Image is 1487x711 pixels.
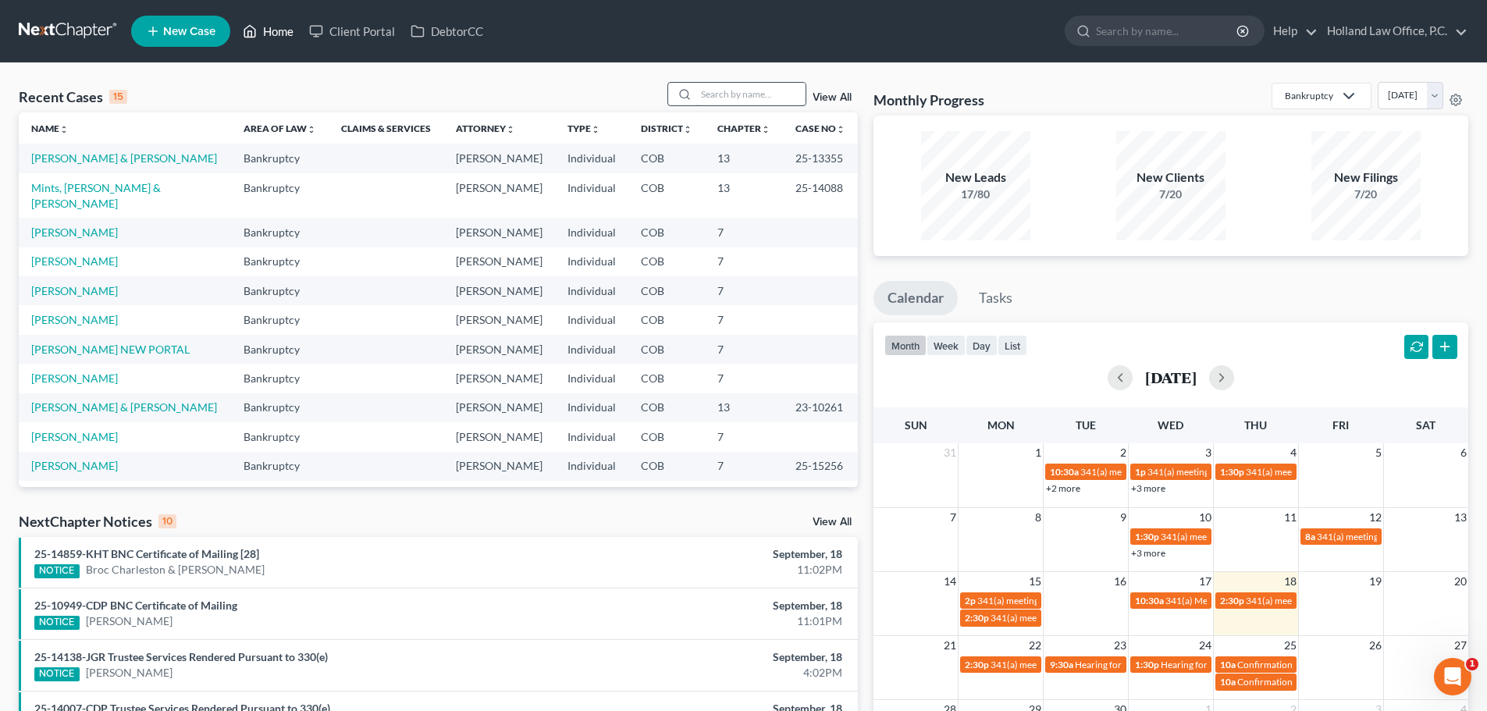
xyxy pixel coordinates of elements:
td: 25-15256 [783,452,858,481]
span: Sun [905,418,927,432]
a: Holland Law Office, P.C. [1319,17,1467,45]
span: 23 [1112,636,1128,655]
i: unfold_more [307,125,316,134]
span: 19 [1368,572,1383,591]
span: 10:30a [1135,595,1164,606]
span: 1:30p [1135,659,1159,670]
a: [PERSON_NAME] [86,665,173,681]
a: Area of Lawunfold_more [244,123,316,134]
td: Individual [555,452,628,481]
span: Hearing for [PERSON_NAME] [1075,659,1197,670]
td: [PERSON_NAME] [443,422,555,451]
span: 11 [1282,508,1298,527]
span: 2:30p [1220,595,1244,606]
span: 7 [948,508,958,527]
span: 10a [1220,659,1236,670]
div: 15 [109,90,127,104]
span: 1 [1466,658,1478,670]
a: Client Portal [301,17,403,45]
span: 341(a) meeting for [PERSON_NAME] & [PERSON_NAME] [977,595,1211,606]
span: 16 [1112,572,1128,591]
td: COB [628,305,705,334]
td: COB [628,335,705,364]
span: 5 [1374,443,1383,462]
a: [PERSON_NAME] [31,430,118,443]
td: Bankruptcy [231,364,329,393]
span: 341(a) Meeting for [PERSON_NAME] [1165,595,1317,606]
div: 7/20 [1116,187,1226,202]
span: 21 [942,636,958,655]
span: 1 [1033,443,1043,462]
button: day [966,335,998,356]
a: +2 more [1046,482,1080,494]
span: 2:30p [965,659,989,670]
a: Attorneyunfold_more [456,123,515,134]
td: Individual [555,218,628,247]
td: Bankruptcy [231,335,329,364]
div: New Filings [1311,169,1421,187]
td: Individual [555,393,628,422]
input: Search by name... [1096,16,1239,45]
i: unfold_more [761,125,770,134]
td: Individual [555,276,628,305]
span: 17 [1197,572,1213,591]
td: COB [628,422,705,451]
div: NOTICE [34,667,80,681]
span: 6 [1459,443,1468,462]
h3: Monthly Progress [873,91,984,109]
a: View All [813,517,852,528]
span: 341(a) meeting for [PERSON_NAME] [991,659,1141,670]
a: [PERSON_NAME] [31,254,118,268]
div: 17/80 [921,187,1030,202]
td: Individual [555,247,628,276]
a: Districtunfold_more [641,123,692,134]
td: COB [628,364,705,393]
td: [PERSON_NAME] [443,173,555,218]
td: Bankruptcy [231,452,329,481]
td: 13 [705,393,783,422]
span: 341(a) meeting for [PERSON_NAME] [1246,466,1396,478]
span: 13 [1453,508,1468,527]
span: 341(a) meeting for [PERSON_NAME] & [PERSON_NAME] [1080,466,1314,478]
td: Bankruptcy [231,218,329,247]
span: 10 [1197,508,1213,527]
td: 7 [705,247,783,276]
a: Case Nounfold_more [795,123,845,134]
a: Broc Charleston & [PERSON_NAME] [86,562,265,578]
span: 24 [1197,636,1213,655]
span: New Case [163,26,215,37]
td: Bankruptcy [231,144,329,172]
th: Claims & Services [329,112,443,144]
a: [PERSON_NAME] & [PERSON_NAME] [31,400,217,414]
span: 1p [1135,466,1146,478]
td: Individual [555,173,628,218]
span: Fri [1332,418,1349,432]
td: 7 [705,481,783,510]
div: Recent Cases [19,87,127,106]
a: [PERSON_NAME] [31,226,118,239]
span: 9:30a [1050,659,1073,670]
span: 3 [1204,443,1213,462]
td: Individual [555,364,628,393]
td: [PERSON_NAME] [443,247,555,276]
td: COB [628,218,705,247]
a: DebtorCC [403,17,491,45]
a: Home [235,17,301,45]
td: Bankruptcy [231,276,329,305]
a: Tasks [965,281,1026,315]
a: [PERSON_NAME] NEW PORTAL [31,343,190,356]
td: Bankruptcy [231,305,329,334]
span: 341(a) meeting for [PERSON_NAME] [1161,531,1311,542]
td: COB [628,173,705,218]
span: 20 [1453,572,1468,591]
span: 2 [1119,443,1128,462]
span: 10:30a [1050,466,1079,478]
td: [PERSON_NAME] [443,481,555,510]
td: [PERSON_NAME] [443,144,555,172]
span: Tue [1076,418,1096,432]
span: 12 [1368,508,1383,527]
td: 7 [705,335,783,364]
td: Bankruptcy [231,481,329,510]
div: September, 18 [583,546,842,562]
td: Individual [555,335,628,364]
